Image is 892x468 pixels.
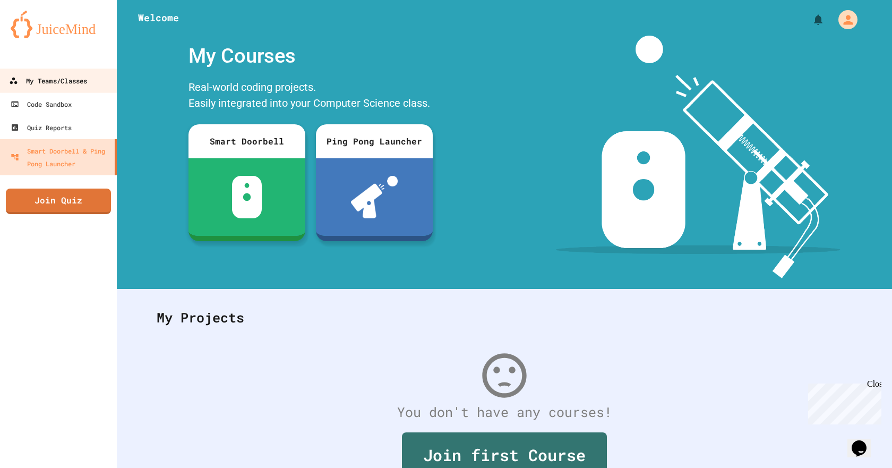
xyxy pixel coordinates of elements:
[11,11,106,38] img: logo-orange.svg
[183,76,438,116] div: Real-world coding projects. Easily integrated into your Computer Science class.
[146,402,863,422] div: You don't have any courses!
[827,7,860,32] div: My Account
[6,189,111,214] a: Join Quiz
[804,379,881,424] iframe: chat widget
[556,36,840,278] img: banner-image-my-projects.png
[232,176,262,218] img: sdb-white.svg
[146,297,863,338] div: My Projects
[11,121,72,134] div: Quiz Reports
[188,124,305,158] div: Smart Doorbell
[792,11,827,29] div: My Notifications
[351,176,398,218] img: ppl-with-ball.png
[4,4,73,67] div: Chat with us now!Close
[316,124,433,158] div: Ping Pong Launcher
[11,144,110,170] div: Smart Doorbell & Ping Pong Launcher
[847,426,881,457] iframe: chat widget
[9,74,87,88] div: My Teams/Classes
[183,36,438,76] div: My Courses
[11,98,72,110] div: Code Sandbox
